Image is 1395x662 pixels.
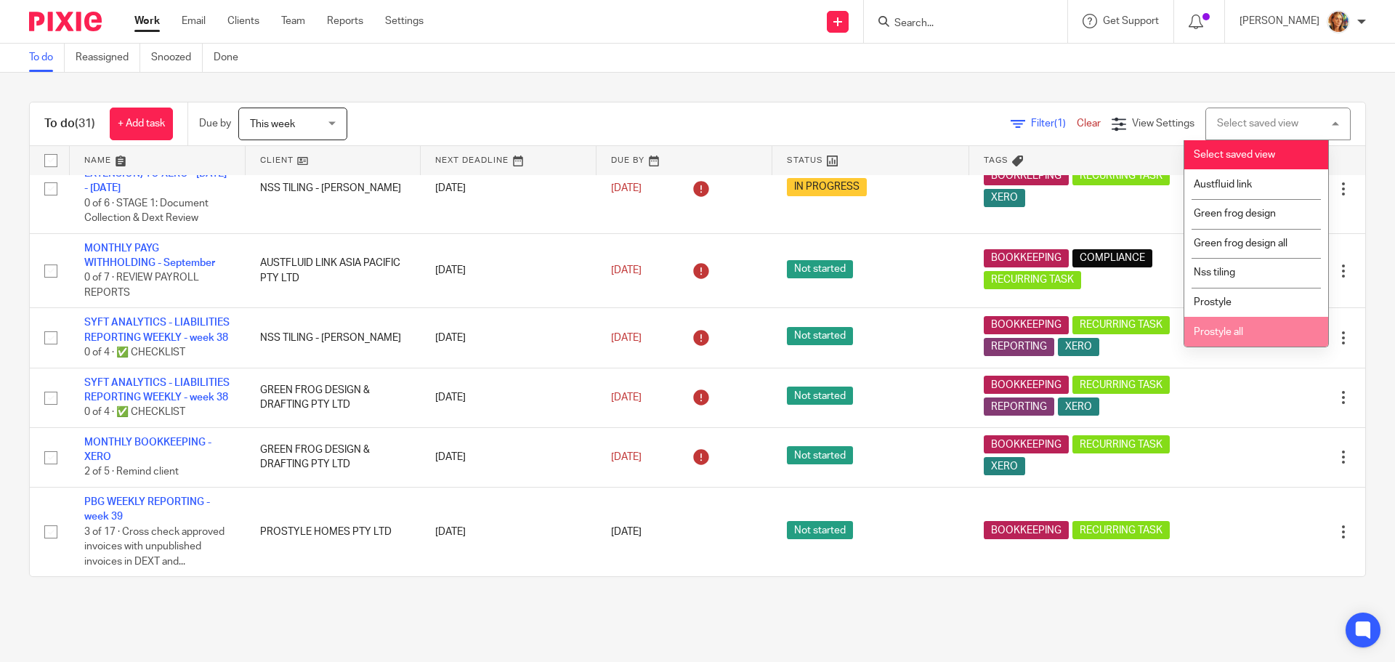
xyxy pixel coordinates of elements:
a: To do [29,44,65,72]
span: BOOKKEEPING [984,167,1069,185]
span: Select saved view [1194,150,1275,160]
span: XERO [1058,397,1099,416]
a: + Add task [110,108,173,140]
span: 0 of 4 · ✅ CHECKLIST [84,408,185,418]
a: SYFT ANALYTICS - LIABILITIES REPORTING WEEKLY - week 38 [84,318,230,342]
span: Get Support [1103,16,1159,26]
span: Not started [787,260,853,278]
p: [PERSON_NAME] [1240,14,1319,28]
a: MONTHLY BOOKKEEPING - XERO [84,437,211,462]
span: BOOKKEEPING [984,435,1069,453]
span: Austfluid link [1194,179,1252,190]
a: Email [182,14,206,28]
span: Not started [787,387,853,405]
a: Team [281,14,305,28]
span: This week [250,119,295,129]
a: Reports [327,14,363,28]
span: RECURRING TASK [984,271,1081,289]
td: AUSTFLUID LINK ASIA PACIFIC PTY LTD [246,233,421,308]
span: [DATE] [611,392,642,403]
span: Prostyle all [1194,327,1243,337]
span: 0 of 4 · ✅ CHECKLIST [84,347,185,358]
td: GREEN FROG DESIGN & DRAFTING PTY LTD [246,368,421,427]
td: [DATE] [421,368,597,427]
span: BOOKKEEPING [984,376,1069,394]
img: Avatar.png [1327,10,1350,33]
span: Not started [787,521,853,539]
a: Settings [385,14,424,28]
span: View Settings [1132,118,1194,129]
span: [DATE] [611,452,642,462]
a: Clients [227,14,259,28]
span: XERO [984,189,1025,207]
span: (1) [1054,118,1066,129]
a: PBG WEEKLY REPORTING - week 39 [84,497,210,522]
a: SYFT ANALYTICS - LIABILITIES REPORTING WEEKLY - week 38 [84,378,230,403]
span: BOOKKEEPING [984,249,1069,267]
span: 0 of 7 · REVIEW PAYROLL REPORTS [84,273,199,299]
span: BOOKKEEPING [984,521,1069,539]
td: NSS TILING - [PERSON_NAME] [246,308,421,368]
td: NSS TILING - [PERSON_NAME] [246,144,421,233]
span: Not started [787,446,853,464]
span: REPORTING [984,397,1054,416]
span: IN PROGRESS [787,178,867,196]
td: [DATE] [421,144,597,233]
span: RECURRING TASK [1072,376,1170,394]
a: Clear [1077,118,1101,129]
a: Snoozed [151,44,203,72]
span: RECURRING TASK [1072,316,1170,334]
img: Pixie [29,12,102,31]
div: Select saved view [1217,118,1298,129]
span: Prostyle [1194,297,1232,307]
span: Tags [984,156,1008,164]
span: RECURRING TASK [1072,521,1170,539]
span: REPORTING [984,338,1054,356]
td: [DATE] [421,308,597,368]
a: Done [214,44,249,72]
td: [DATE] [421,427,597,487]
span: BOOKKEEPING [984,316,1069,334]
h1: To do [44,116,95,132]
td: GREEN FROG DESIGN & DRAFTING PTY LTD [246,427,421,487]
a: Reassigned [76,44,140,72]
span: XERO [984,457,1025,475]
span: Green frog design all [1194,238,1287,249]
span: Green frog design [1194,209,1276,219]
span: 3 of 17 · Cross check approved invoices with unpublished invoices in DEXT and... [84,527,225,567]
span: [DATE] [611,527,642,537]
span: COMPLIANCE [1072,249,1152,267]
span: RECURRING TASK [1072,435,1170,453]
span: 0 of 6 · STAGE 1: Document Collection & Dext Review [84,198,209,224]
td: PROSTYLE HOMES PTY LTD [246,488,421,577]
p: Due by [199,116,231,131]
td: [DATE] [421,233,597,308]
input: Search [893,17,1024,31]
a: MONTHLY PAYG WITHHOLDING - September [84,243,215,268]
span: Nss tiling [1194,267,1235,278]
span: [DATE] [611,183,642,193]
span: 2 of 5 · Remind client [84,467,179,477]
span: (31) [75,118,95,129]
span: [DATE] [611,333,642,343]
span: XERO [1058,338,1099,356]
a: Work [134,14,160,28]
span: [DATE] [611,265,642,275]
span: Filter [1031,118,1077,129]
span: Not started [787,327,853,345]
td: [DATE] [421,488,597,577]
span: RECURRING TASK [1072,167,1170,185]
